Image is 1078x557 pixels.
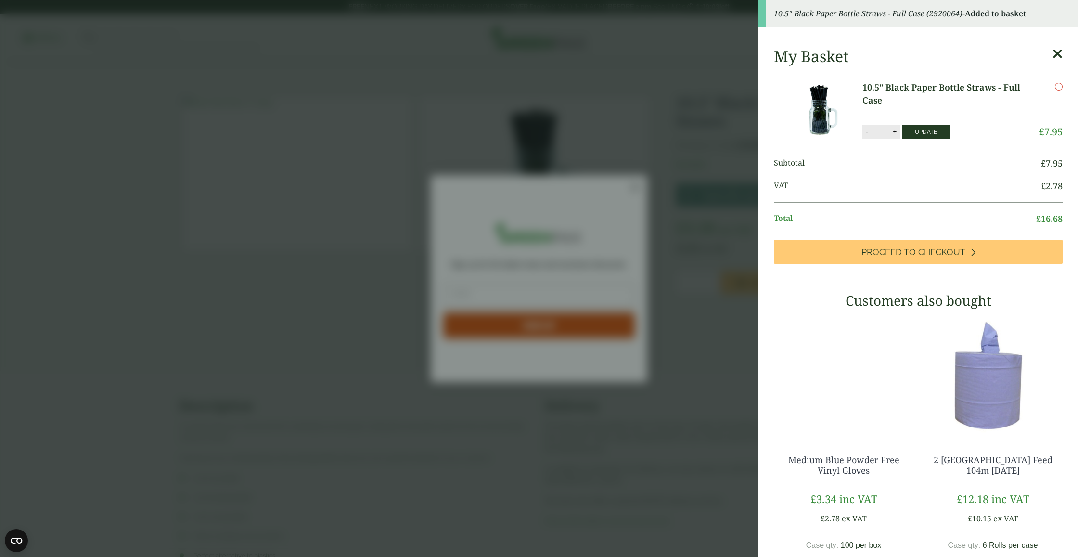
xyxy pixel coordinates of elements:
bdi: 3.34 [810,492,836,506]
bdi: 12.18 [957,492,988,506]
h2: My Basket [774,47,848,65]
bdi: 7.95 [1039,125,1063,138]
strong: Added to basket [965,8,1026,19]
span: £ [968,513,972,524]
span: £ [957,492,962,506]
bdi: 2.78 [1041,180,1063,192]
em: 10.5" Black Paper Bottle Straws - Full Case (2920064) [774,8,962,19]
button: + [890,128,899,136]
span: Proceed to Checkout [861,247,965,258]
span: ex VAT [842,513,867,524]
span: inc VAT [839,492,877,506]
a: Proceed to Checkout [774,240,1063,264]
button: - [863,128,871,136]
span: Subtotal [774,157,1041,170]
bdi: 10.15 [968,513,991,524]
span: 100 per box [841,541,882,549]
span: £ [1039,125,1044,138]
span: £ [1041,180,1046,192]
a: Medium Blue Powder Free Vinyl Gloves [788,454,899,476]
span: £ [1036,213,1041,224]
span: £ [810,492,816,506]
bdi: 7.95 [1041,157,1063,169]
a: 10.5" Black Paper Bottle Straws - Full Case [862,81,1039,107]
span: inc VAT [991,492,1029,506]
a: Remove this item [1055,81,1063,92]
button: Update [902,125,950,139]
span: £ [1041,157,1046,169]
bdi: 16.68 [1036,213,1063,224]
img: 8" Black Paper Straw - 6mm-Full Case-0 [776,81,862,139]
button: Open CMP widget [5,529,28,552]
a: 2 [GEOGRAPHIC_DATA] Feed 104m [DATE] [934,454,1052,476]
span: ex VAT [993,513,1018,524]
span: VAT [774,180,1041,193]
span: Case qty: [948,541,981,549]
bdi: 2.78 [821,513,840,524]
span: £ [821,513,825,524]
img: 3630017-2-Ply-Blue-Centre-Feed-104m [923,315,1063,436]
span: Case qty: [806,541,839,549]
span: 6 Rolls per case [983,541,1038,549]
span: Total [774,212,1036,225]
h3: Customers also bought [774,293,1063,309]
